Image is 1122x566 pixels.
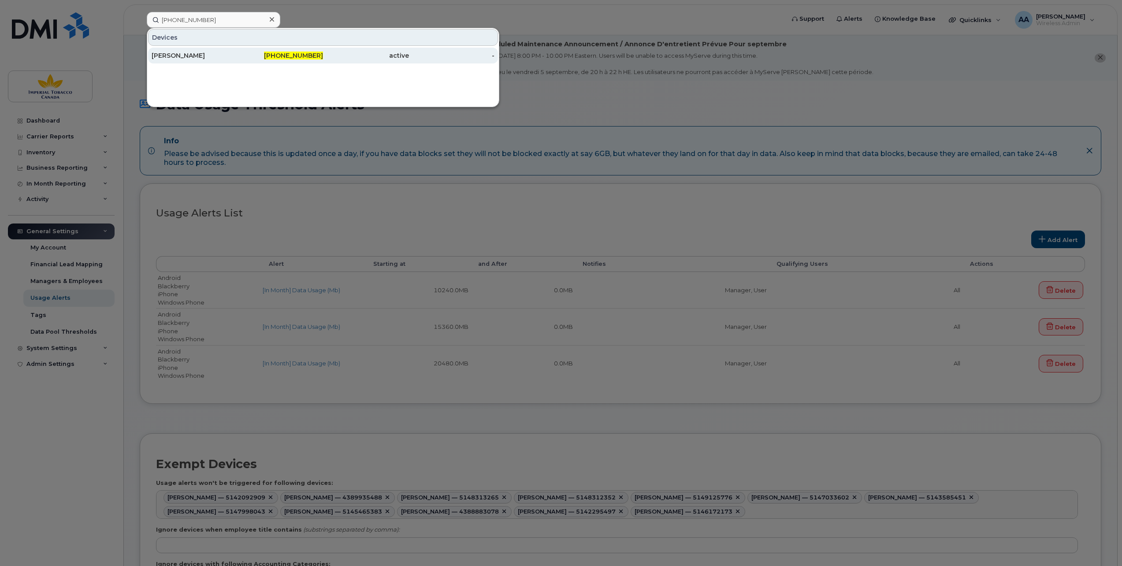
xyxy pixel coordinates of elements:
div: [PERSON_NAME] [152,51,238,60]
div: - [409,51,495,60]
div: active [323,51,409,60]
div: Devices [148,29,498,46]
a: [PERSON_NAME][PHONE_NUMBER]active- [148,48,498,63]
span: [PHONE_NUMBER] [264,52,323,60]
